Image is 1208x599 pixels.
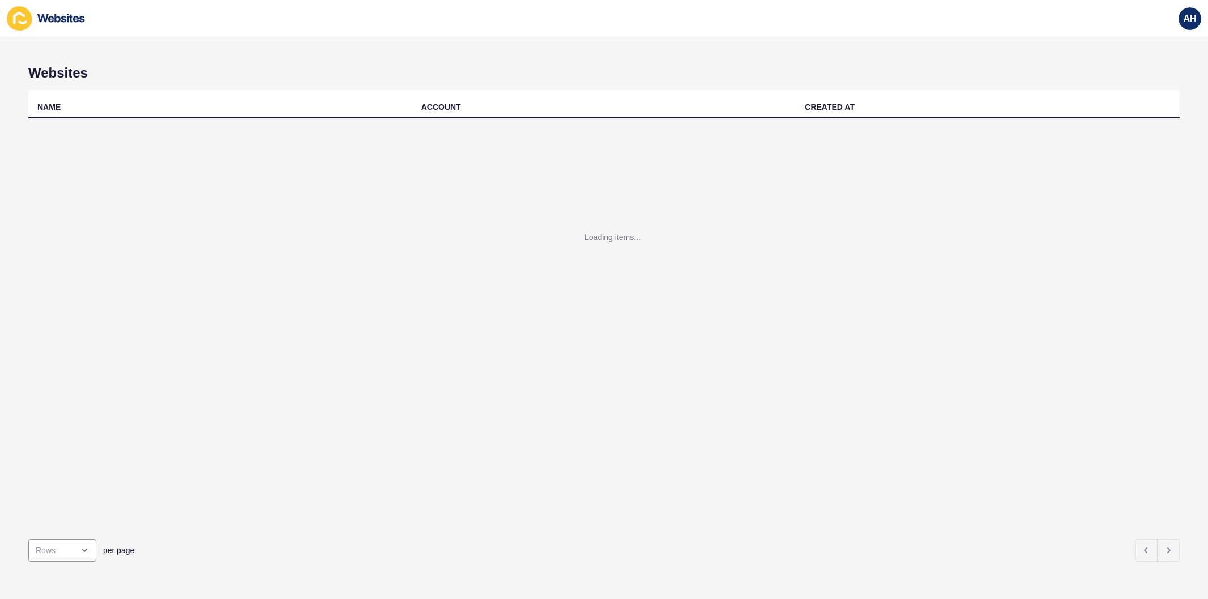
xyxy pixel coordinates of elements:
[28,65,1180,81] h1: Websites
[28,539,96,562] div: open menu
[584,232,641,243] div: Loading items...
[103,545,134,556] span: per page
[421,101,461,113] div: ACCOUNT
[805,101,855,113] div: CREATED AT
[1183,13,1196,24] span: AH
[37,101,61,113] div: NAME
